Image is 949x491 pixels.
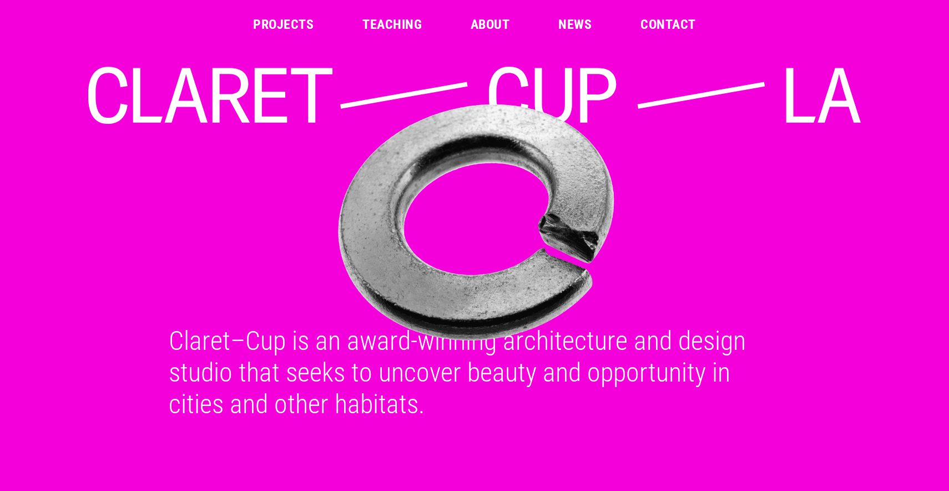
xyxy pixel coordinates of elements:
nav: Main Menu [253,18,695,31]
a: News [558,18,592,31]
a: Teaching [362,18,422,31]
img: Metal washer [84,98,865,344]
a: About [471,18,509,31]
a: Projects [253,18,314,31]
div: Claret–Cup is an award-winning architecture and design studio that seeks to uncover beauty and op... [155,325,794,420]
a: Contact [640,18,695,31]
